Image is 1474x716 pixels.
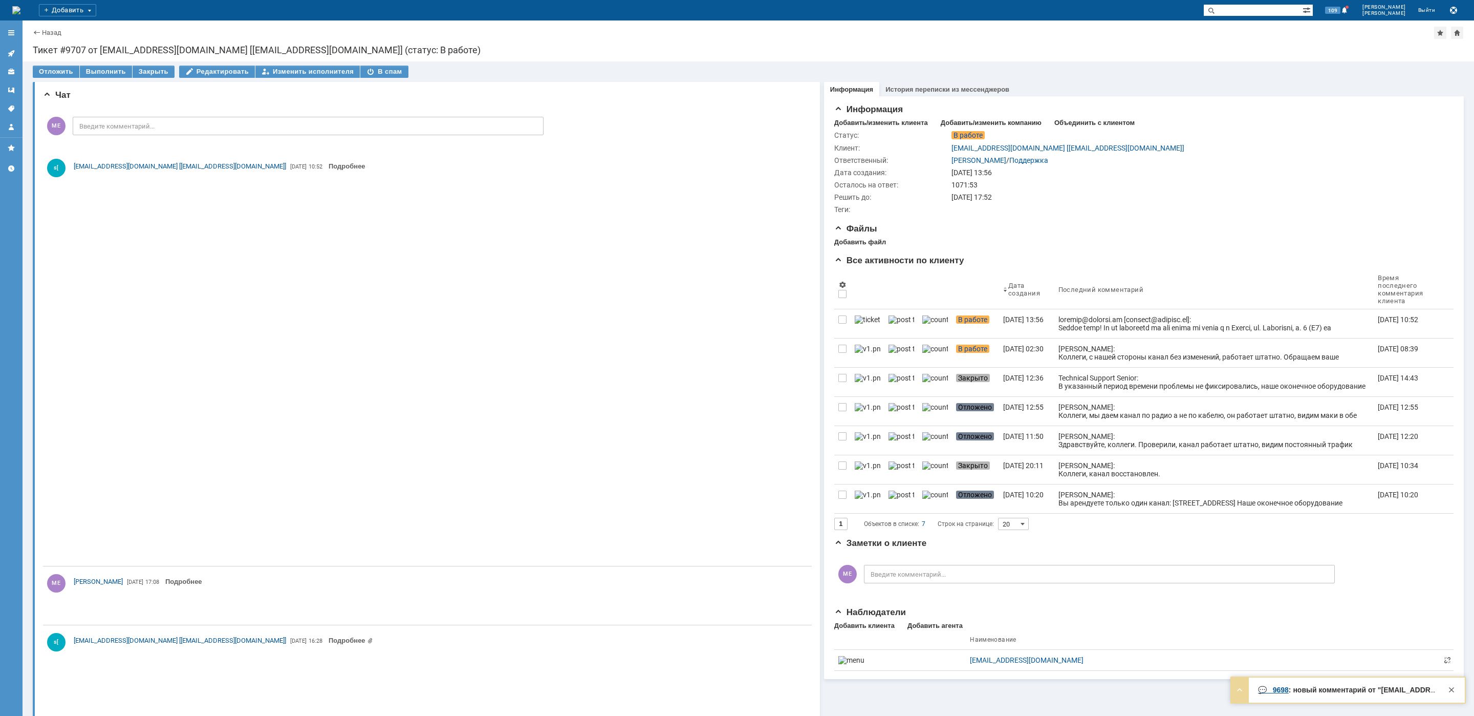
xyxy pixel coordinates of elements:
div: [PERSON_NAME]: Коллеги, канал восстановлен. [1058,461,1370,478]
a: [DATE] 14:43 [1374,368,1445,396]
div: [DATE] 12:20 [1378,432,1418,440]
a: [PERSON_NAME] [74,577,123,587]
div: [DATE] 12:36 [1003,374,1044,382]
a: ticket_notification.png [851,309,884,338]
img: menu client.png [838,656,864,664]
div: [DATE] 02:30 [1003,345,1044,353]
a: counter.png [918,426,952,455]
span: В работе [951,131,985,139]
img: ticket_notification.png [855,315,880,324]
a: Отложено [952,426,999,455]
div: [DATE] 10:52 [1378,315,1418,324]
div: Дата создания: [834,169,949,177]
div: [DATE] 13:56 [951,169,1445,177]
a: [DATE] 12:20 [1374,426,1445,455]
img: v1.png [855,374,880,382]
span: [EMAIL_ADDRESS][DOMAIN_NAME] [[EMAIL_ADDRESS][DOMAIN_NAME]] [74,637,286,644]
img: v1.png [855,345,880,353]
div: Добавить файл [834,238,886,246]
a: counter.png [918,485,952,513]
span: 10:52 [309,163,322,170]
a: [EMAIL_ADDRESS][DOMAIN_NAME] [[EMAIL_ADDRESS][DOMAIN_NAME]] [74,161,286,172]
div: Клиент: [834,144,949,152]
div: [DATE] 14:43 [1378,374,1418,382]
img: counter.png [922,432,948,440]
span: Отложено [956,403,994,411]
span: [EMAIL_ADDRESS][DOMAIN_NAME] [[EMAIL_ADDRESS][DOMAIN_NAME]] [74,162,286,170]
img: counter.png [922,315,948,324]
div: 1071:53 [951,181,1445,189]
img: post ticket.png [888,432,914,440]
div: [DATE] 10:34 [1378,461,1418,470]
div: [PERSON_NAME]: Здравствуйте, коллеги. Проверили, канал работает штатно, видим постоянный трафик о... [1058,432,1370,457]
div: Осталось на ответ: [834,181,949,189]
a: [DATE] 10:20 [999,485,1054,513]
img: post ticket.png [888,461,914,470]
div: Добавить [39,4,96,16]
span: [DATE] [127,579,143,585]
span: В работе [956,315,989,324]
div: Объединить с клиентом [1054,119,1135,127]
img: counter.png [922,491,948,499]
img: post ticket.png [888,345,914,353]
a: Клиенты [3,64,19,80]
a: Поддержка [1009,156,1048,164]
a: loremip@dolorsi.am [consect@adipisc.el]: Seddoe temp! In ut laboreetd ma ali enima mi venia q n E... [1054,309,1374,338]
div: 7 [922,518,925,530]
a: [PERSON_NAME]: Коллеги, мы даем канал по радио а не по кабелю, он работает штатно, видим маки в о... [1054,397,1374,426]
span: Заметки о клиенте [834,538,927,548]
a: В работе [952,339,999,367]
th: Время последнего комментария клиента [1374,270,1445,309]
a: counter.png [918,339,952,367]
a: [EMAIL_ADDRESS][DOMAIN_NAME] [[EMAIL_ADDRESS][DOMAIN_NAME]] [74,636,286,646]
div: Время последнего комментария клиента [1378,274,1433,305]
a: Закрыто [952,368,999,396]
a: post ticket.png [884,368,918,396]
span: [PERSON_NAME] [1362,10,1406,16]
a: counter.png [918,309,952,338]
img: v1.png [855,403,880,411]
img: counter.png [922,403,948,411]
div: Дата создания [1008,282,1042,297]
button: Сохранить лог [1447,4,1460,16]
span: МЕ [47,117,66,135]
div: Последний комментарий [1058,286,1143,293]
div: Добавить агента [907,622,963,630]
span: Закрыто [956,374,990,382]
a: [DATE] 10:52 [1374,309,1445,338]
a: counter.png [918,455,952,484]
a: В работе [952,309,999,338]
a: Перейти на домашнюю страницу [12,6,20,14]
div: Ответственный: [834,156,949,164]
a: [DATE] 12:36 [999,368,1054,396]
div: [PERSON_NAME]: Коллеги, с нашей стороны канал без изменений, работает штатно. Обращаем ваше внима... [1058,345,1370,369]
div: / [951,156,1048,164]
a: post ticket.png [884,397,918,426]
a: post ticket.png [884,455,918,484]
div: Добавить/изменить компанию [941,119,1042,127]
span: Наблюдатели [834,607,906,617]
div: Закрыть [1445,684,1458,696]
a: Теги [3,100,19,117]
div: Теги: [834,205,949,214]
div: [DATE] 20:11 [1003,461,1044,470]
span: Объектов в списке: [864,520,919,528]
span: Все активности по клиенту [834,256,964,265]
span: Чат [43,90,71,100]
span: Расширенный поиск [1303,5,1313,14]
span: [PERSON_NAME] [1362,4,1406,10]
a: post ticket.png [884,309,918,338]
div: Развернуть [1233,684,1246,696]
a: [PERSON_NAME]: Коллеги, канал восстановлен. [1054,455,1374,484]
a: v1.png [851,397,884,426]
a: [DATE] 08:39 [1374,339,1445,367]
span: Закрыто [956,461,990,470]
a: Отложено [952,485,999,513]
div: Добавить/изменить клиента [834,119,928,127]
a: post ticket.png [884,339,918,367]
span: Настройки [838,281,847,289]
span: Разорвать связь [1443,656,1451,664]
img: v1.png [855,432,880,440]
div: [PERSON_NAME]: Коллеги, мы даем канал по радио а не по кабелю, он работает штатно, видим маки в о... [1058,403,1370,428]
img: counter.png [922,461,948,470]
